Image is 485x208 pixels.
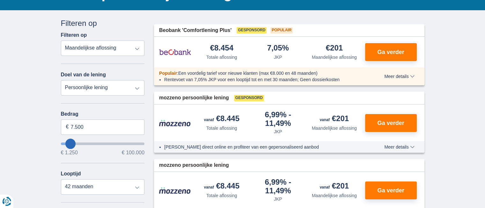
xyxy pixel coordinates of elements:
[379,74,419,79] button: Meer details
[320,115,349,124] div: €201
[365,181,417,199] button: Ga verder
[365,43,417,61] button: Ga verder
[237,27,267,34] span: Gesponsord
[377,188,404,193] span: Ga verder
[365,114,417,132] button: Ga verder
[234,95,264,101] span: Gesponsord
[274,54,282,60] div: JKP
[159,119,191,127] img: product.pl.alt Mozzeno
[312,125,357,131] div: Maandelijkse aflossing
[61,32,87,38] label: Filteren op
[61,111,145,117] label: Bedrag
[154,70,366,76] div: :
[61,150,78,155] span: € 1.250
[379,144,419,150] button: Meer details
[270,27,293,34] span: Populair
[61,143,145,145] input: wantToBorrow
[204,182,239,191] div: €8.445
[204,115,239,124] div: €8.445
[159,162,229,169] span: mozzeno persoonlijke lening
[159,187,191,194] img: product.pl.alt Mozzeno
[384,74,414,79] span: Meer details
[159,94,229,102] span: mozzeno persoonlijke lening
[377,120,404,126] span: Ga verder
[274,128,282,135] div: JKP
[320,182,349,191] div: €201
[253,178,304,195] div: 6,99%
[312,54,357,60] div: Maandelijkse aflossing
[66,123,69,131] span: €
[274,196,282,202] div: JKP
[312,192,357,199] div: Maandelijkse aflossing
[159,44,191,60] img: product.pl.alt Beobank
[377,49,404,55] span: Ga verder
[210,44,233,53] div: €8.454
[122,150,144,155] span: € 100.000
[159,71,177,76] span: Populair
[206,192,237,199] div: Totale aflossing
[206,54,237,60] div: Totale aflossing
[384,145,414,149] span: Meer details
[61,72,106,78] label: Doel van de lening
[253,111,304,127] div: 6,99%
[61,171,81,177] label: Looptijd
[267,44,289,53] div: 7,05%
[206,125,237,131] div: Totale aflossing
[159,27,231,34] span: Beobank 'Comfortlening Plus'
[164,76,361,83] li: Rentevoet van 7,05% JKP voor een looptijd tot en met 30 maanden; Geen dossierkosten
[178,71,318,76] span: Een voordelig tarief voor nieuwe klanten (max €8.000 en 48 maanden)
[61,18,145,29] div: Filteren op
[326,44,343,53] div: €201
[164,144,361,150] li: [PERSON_NAME] direct online en profiteer van een gepersonaliseerd aanbod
